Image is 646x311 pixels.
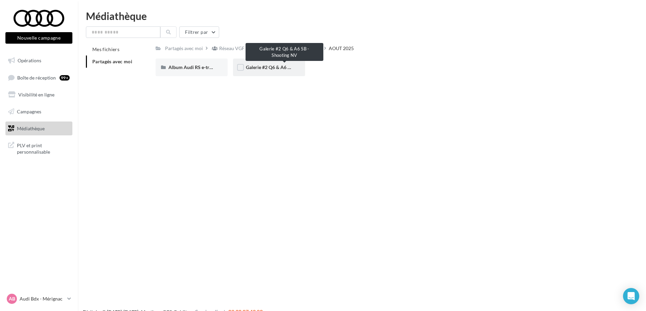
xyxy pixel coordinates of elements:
div: Open Intercom Messenger [623,288,639,304]
a: PLV et print personnalisable [4,138,74,158]
button: Filtrer par [179,26,219,38]
button: Nouvelle campagne [5,32,72,44]
span: Opérations [18,58,41,63]
a: Opérations [4,53,74,68]
div: Partagés avec moi [165,45,203,52]
div: AOUT 2025 [329,45,354,52]
div: Galerie #2 Q6 & A6 SB - Shooting NV [246,43,323,61]
span: Album Audi RS e-tron GT (e-tron GT attack plan) [168,64,270,70]
div: Médiathèque [86,11,638,21]
span: Mes fichiers [92,46,119,52]
a: Campagnes [4,105,74,119]
span: PLV et print personnalisable [17,141,70,155]
div: Réseau VGF AUDI [219,45,257,52]
span: Campagnes [17,109,41,114]
span: Partagés avec moi [92,59,132,64]
a: Médiathèque [4,121,74,136]
span: AB [9,295,15,302]
p: Audi Bdx - Mérignac [20,295,65,302]
a: Boîte de réception99+ [4,70,74,85]
span: Médiathèque [17,125,45,131]
span: Visibilité en ligne [18,92,54,97]
a: Visibilité en ligne [4,88,74,102]
a: AB Audi Bdx - Mérignac [5,292,72,305]
span: Boîte de réception [17,74,56,80]
span: Galerie #2 Q6 & A6 SB - Shooting NV [246,64,324,70]
div: 99+ [60,75,70,81]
